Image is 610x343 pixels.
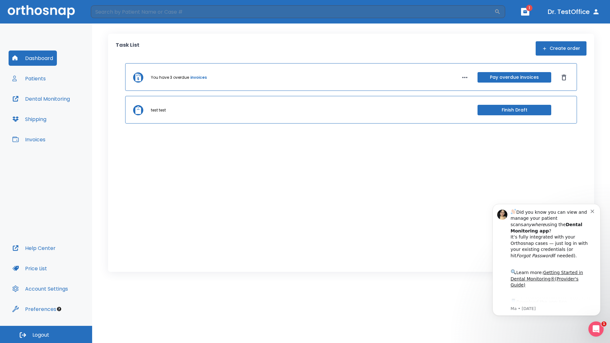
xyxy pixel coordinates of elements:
[545,6,602,17] button: Dr. TestOffice
[536,41,586,56] button: Create order
[9,301,60,317] button: Preferences
[56,306,62,312] div: Tooltip anchor
[9,91,74,106] button: Dental Monitoring
[526,5,532,11] span: 1
[588,321,604,337] iframe: Intercom live chat
[190,75,207,80] a: invoices
[9,281,72,296] button: Account Settings
[151,107,166,113] p: test test
[8,5,75,18] img: Orthosnap
[151,75,189,80] p: You have 3 overdue
[559,72,569,83] button: Dismiss
[9,50,57,66] button: Dashboard
[478,72,551,83] button: Pay overdue invoices
[9,111,50,127] button: Shipping
[483,196,610,340] iframe: Intercom notifications message
[9,261,51,276] button: Price List
[9,240,59,256] button: Help Center
[9,71,50,86] button: Patients
[91,5,494,18] input: Search by Patient Name or Case #
[478,105,551,115] button: Finish Draft
[601,321,607,326] span: 1
[32,332,49,339] span: Logout
[116,41,139,56] p: Task List
[9,132,49,147] button: Invoices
